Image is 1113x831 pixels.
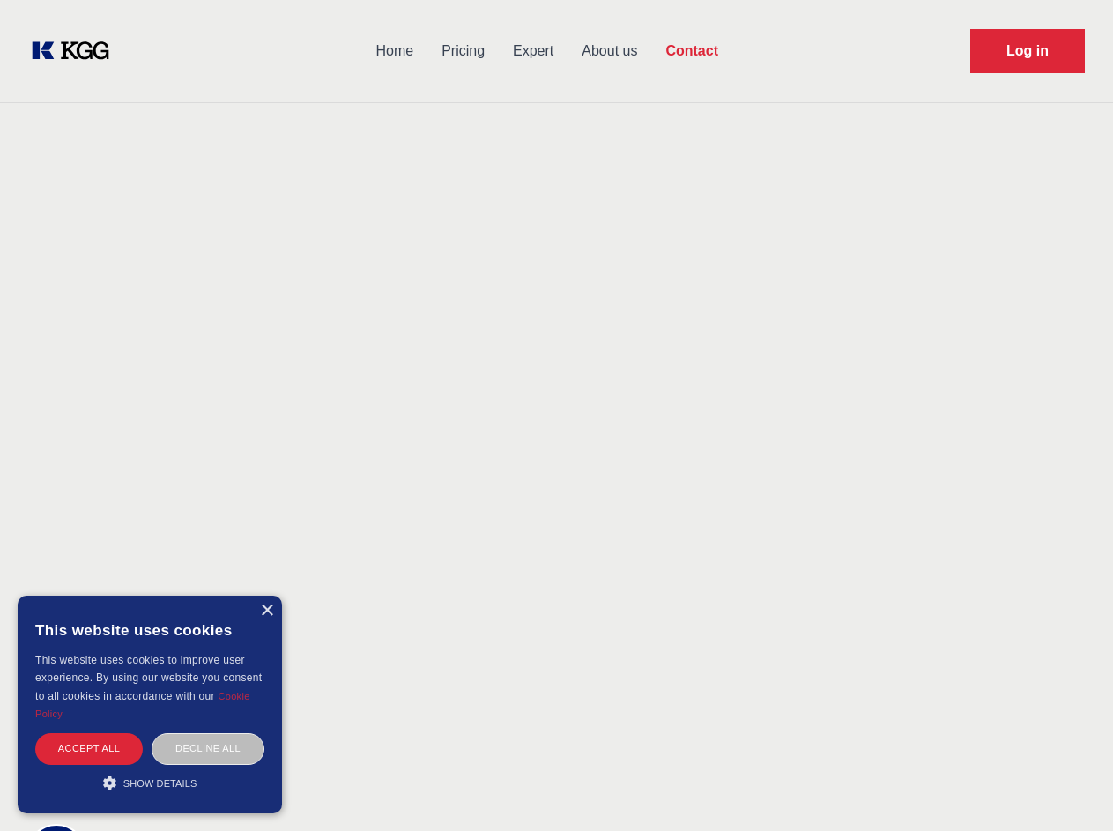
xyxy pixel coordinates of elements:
div: This website uses cookies [35,609,264,651]
div: Show details [35,774,264,791]
a: Cookie Policy [35,691,250,719]
span: Show details [123,778,197,789]
div: Accept all [35,733,143,764]
div: Decline all [152,733,264,764]
a: Contact [651,28,732,74]
a: KOL Knowledge Platform: Talk to Key External Experts (KEE) [28,37,123,65]
a: Home [361,28,427,74]
a: Expert [499,28,568,74]
a: About us [568,28,651,74]
div: Close [260,605,273,618]
a: Pricing [427,28,499,74]
iframe: Chat Widget [1025,746,1113,831]
span: This website uses cookies to improve user experience. By using our website you consent to all coo... [35,654,262,702]
a: Request Demo [970,29,1085,73]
